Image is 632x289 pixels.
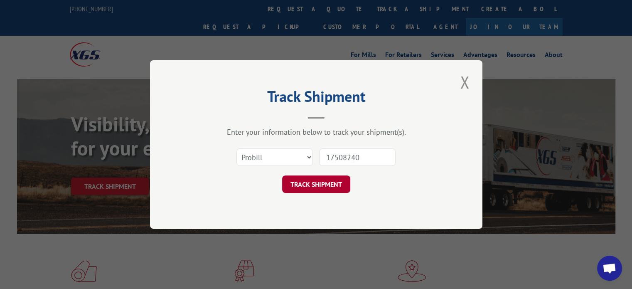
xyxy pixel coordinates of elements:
[192,91,441,106] h2: Track Shipment
[597,256,622,281] a: Open chat
[319,148,396,166] input: Number(s)
[192,127,441,137] div: Enter your information below to track your shipment(s).
[458,71,472,94] button: Close modal
[282,175,350,193] button: TRACK SHIPMENT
